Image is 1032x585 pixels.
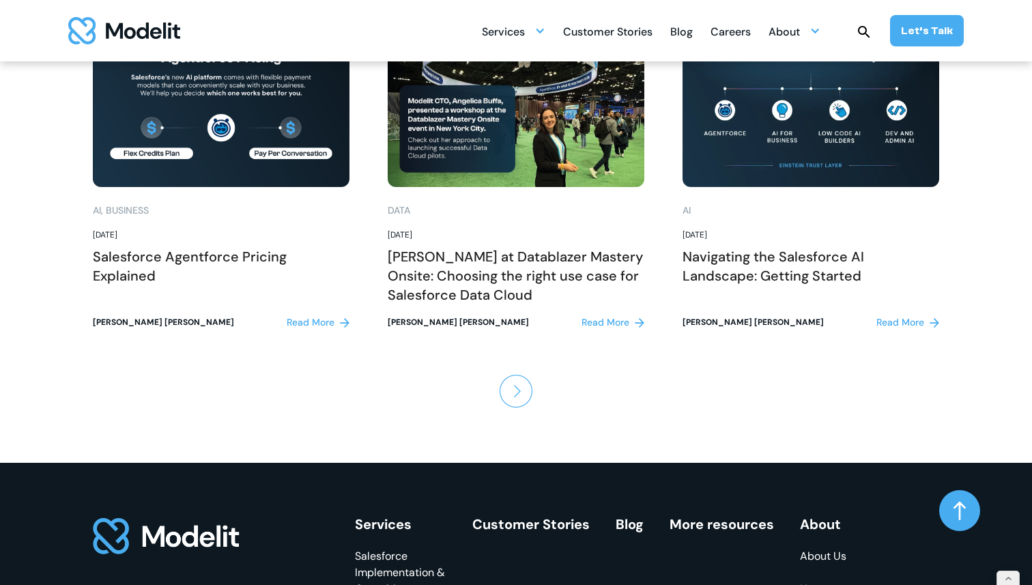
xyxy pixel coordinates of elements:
div: Read More [287,315,334,330]
h2: Salesforce Agentforce Pricing Explained [93,247,349,285]
div: [DATE] [683,229,939,242]
div: Blog [670,20,693,46]
div: About [769,20,800,46]
div: Business [106,203,149,218]
a: Read More [876,315,939,330]
a: home [68,17,180,44]
div: Services [482,18,545,44]
a: Careers [711,18,751,44]
h2: [PERSON_NAME] at Datablazer Mastery Onsite: Choosing the right use case for Salesforce Data Cloud [388,247,644,304]
img: right arrow [930,318,939,328]
div: [DATE] [388,229,644,242]
div: Read More [876,315,924,330]
div: AI [93,203,101,218]
div: Services [355,517,446,532]
div: Services [482,20,525,46]
img: footer logo [93,517,240,556]
a: Customer Stories [472,515,590,533]
img: arrow right [500,375,532,408]
div: [PERSON_NAME] [PERSON_NAME] [388,316,529,329]
div: List [93,369,939,414]
img: modelit logo [68,17,180,44]
div: [PERSON_NAME] [PERSON_NAME] [683,316,824,329]
div: AI [683,203,691,218]
img: right arrow [635,318,644,328]
div: [DATE] [93,229,349,242]
div: , [101,203,103,218]
div: Data [388,203,410,218]
img: arrow up [954,501,966,520]
div: About [800,517,860,532]
h2: Navigating the Salesforce AI Landscape: Getting Started [683,247,939,285]
a: Blog [616,515,644,533]
a: Next Page [500,369,532,414]
a: Blog [670,18,693,44]
div: Customer Stories [563,20,653,46]
a: More resources [670,515,774,533]
a: Read More [287,315,349,330]
div: About [769,18,820,44]
div: Careers [711,20,751,46]
a: About Us [800,548,860,565]
div: [PERSON_NAME] [PERSON_NAME] [93,316,234,329]
div: Read More [582,315,629,330]
a: Let’s Talk [890,15,964,46]
div: Let’s Talk [901,23,953,38]
img: right arrow [340,318,349,328]
a: Read More [582,315,644,330]
a: Customer Stories [563,18,653,44]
